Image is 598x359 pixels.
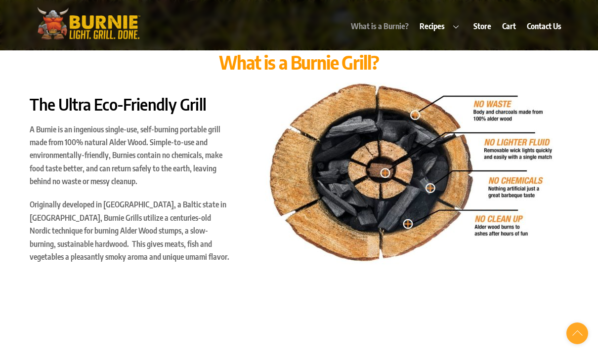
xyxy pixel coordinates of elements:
a: Cart [497,15,520,38]
p: Originally developed in [GEOGRAPHIC_DATA], a Baltic state in [GEOGRAPHIC_DATA], Burnie Grills uti... [30,198,231,263]
h2: The Ultra Eco-Friendly Grill [30,94,231,115]
img: burniegrill.com-logo-high-res-2020110_500px [32,5,145,42]
img: burniegrill.com-burnie_info-full [265,82,554,268]
a: Contact Us [522,15,566,38]
p: A Burnie is an ingenious single-use, self-burning portable grill made from 100% natural Alder Woo... [30,123,231,188]
a: What is a Burnie? [346,15,413,38]
a: Burnie Grill [32,28,145,45]
a: Store [469,15,496,38]
span: What is a Burnie Grill? [219,50,379,74]
a: Recipes [415,15,468,38]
